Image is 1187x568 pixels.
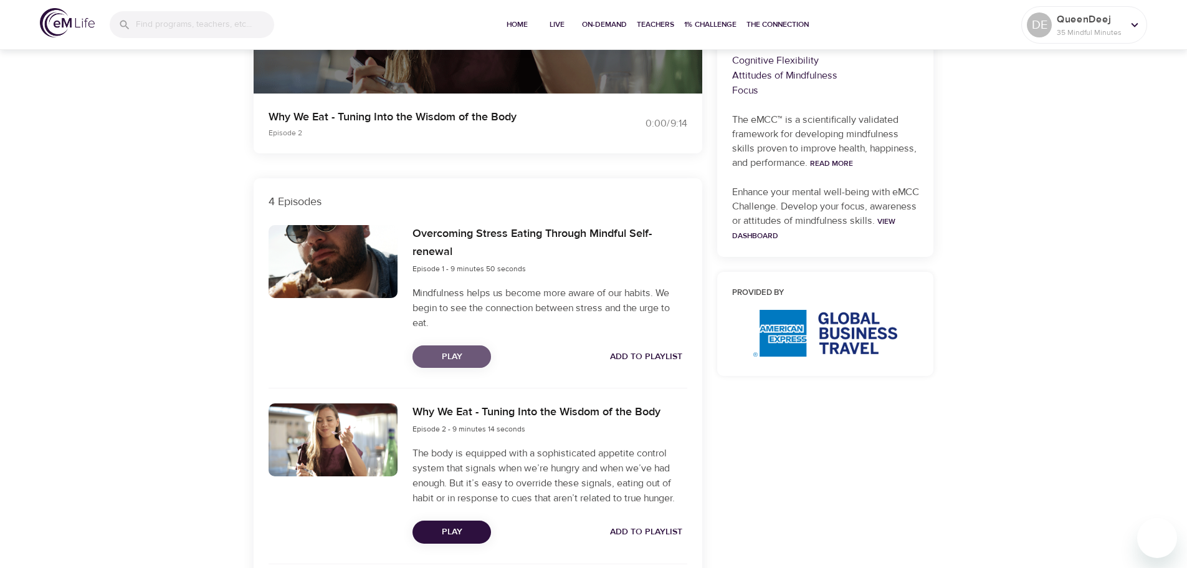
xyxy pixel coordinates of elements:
[732,185,919,243] p: Enhance your mental well-being with eMCC Challenge. Develop your focus, awareness or attitudes of...
[810,158,853,168] a: Read More
[1057,12,1123,27] p: QueenDeej
[753,310,897,357] img: AmEx%20GBT%20logo.png
[605,521,687,544] button: Add to Playlist
[269,108,579,125] p: Why We Eat - Tuning Into the Wisdom of the Body
[732,216,895,241] a: View Dashboard
[637,18,674,31] span: Teachers
[684,18,737,31] span: 1% Challenge
[412,521,491,544] button: Play
[610,349,682,365] span: Add to Playlist
[1137,518,1177,558] iframe: Button to launch messaging window
[269,193,687,210] p: 4 Episodes
[1057,27,1123,38] p: 35 Mindful Minutes
[269,127,579,138] p: Episode 2
[610,524,682,540] span: Add to Playlist
[732,83,919,98] p: Focus
[412,286,687,330] p: Mindfulness helps us become more aware of our habits. We begin to see the connection between stre...
[732,53,919,68] p: Cognitive Flexibility
[412,345,491,368] button: Play
[732,113,919,170] p: The eMCC™ is a scientifically validated framework for developing mindfulness skills proven to imp...
[732,68,919,83] p: Attitudes of Mindfulness
[412,264,526,274] span: Episode 1 - 9 minutes 50 seconds
[502,18,532,31] span: Home
[605,345,687,368] button: Add to Playlist
[1027,12,1052,37] div: DE
[732,287,919,300] h6: Provided by
[136,11,274,38] input: Find programs, teachers, etc...
[422,524,481,540] span: Play
[582,18,627,31] span: On-Demand
[412,225,687,261] h6: Overcoming Stress Eating Through Mindful Self-renewal
[422,349,481,365] span: Play
[412,403,660,421] h6: Why We Eat - Tuning Into the Wisdom of the Body
[412,446,687,506] p: The body is equipped with a sophisticated appetite control system that signals when we’re hungry ...
[412,424,525,434] span: Episode 2 - 9 minutes 14 seconds
[746,18,809,31] span: The Connection
[542,18,572,31] span: Live
[594,117,687,131] div: 0:00 / 9:14
[40,8,95,37] img: logo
